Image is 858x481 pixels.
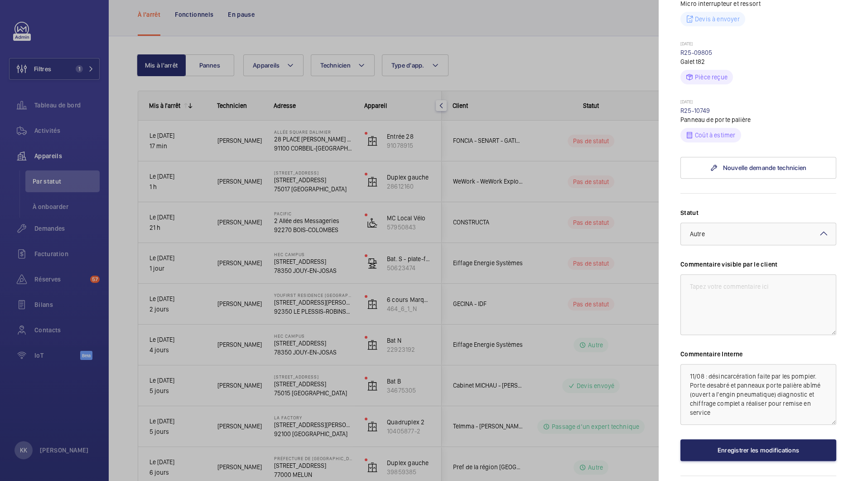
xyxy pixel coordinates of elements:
[680,49,713,56] a: R25-09805
[680,107,710,114] a: R25-10749
[680,115,836,124] p: Panneau de porte palière
[680,350,836,359] label: Commentaire Interne
[680,208,836,217] label: Statut
[680,439,836,461] button: Enregistrer les modifications
[680,260,836,269] label: Commentaire visible par le client
[680,99,836,106] p: [DATE]
[695,15,740,24] p: Devis à envoyer
[695,131,736,140] p: Coût à estimer
[695,73,728,82] p: Pièce reçue
[690,230,705,238] span: Autre
[680,157,836,179] a: Nouvelle demande technicien
[680,41,836,48] p: [DATE]
[680,57,836,66] p: Galet t82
